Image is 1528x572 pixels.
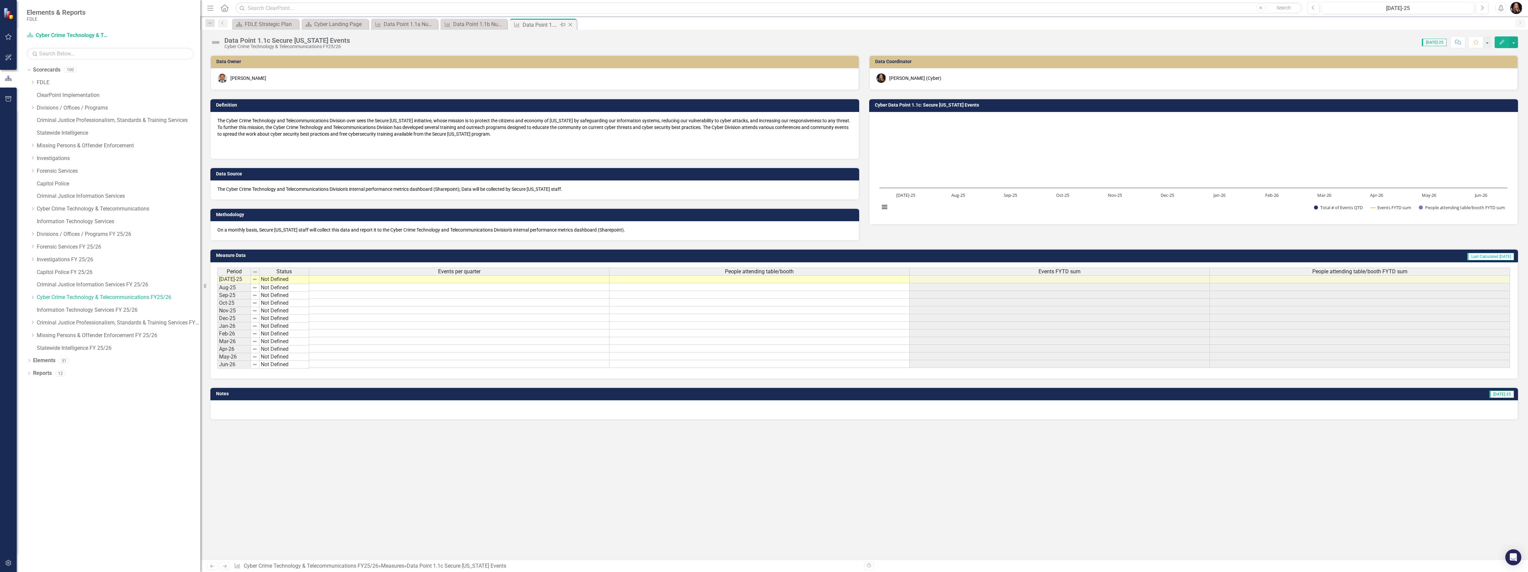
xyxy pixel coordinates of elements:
a: Data Point 1.1b Number of website visits on the Secure [US_STATE] website [442,20,506,28]
button: Search [1267,3,1301,13]
span: People attending table/booth FYTD sum [1312,269,1407,275]
text: Nov-25 [1108,192,1122,198]
td: Sep-25 [217,292,251,299]
input: Search ClearPoint... [235,2,1302,14]
img: 8DAGhfEEPCf229AAAAAElFTkSuQmCC [252,362,257,367]
span: Search [1277,5,1291,10]
a: Cyber Crime Technology & Telecommunications FY25/26 [244,563,378,569]
td: Not Defined [259,353,309,361]
input: Search Below... [27,48,194,59]
div: 12 [55,371,66,376]
a: Statewide Intelligence [37,129,200,137]
div: » » [234,562,859,570]
h3: Definition [216,103,856,108]
text: Apr-26 [1370,192,1383,198]
small: FDLE [27,16,85,22]
td: Dec-25 [217,315,251,322]
a: Investigations [37,155,200,162]
button: View chart menu, Chart [880,202,889,212]
td: Mar-26 [217,338,251,345]
a: Statewide Intelligence FY 25/26 [37,344,200,352]
span: Events per quarter [438,269,481,275]
div: Cyber Landing Page [314,20,367,28]
td: Not Defined [259,275,309,284]
text: Aug-25 [951,192,965,198]
img: ClearPoint Strategy [3,8,15,19]
span: Status [276,269,292,275]
text: People attending table/booth FYTD sum [1425,204,1505,210]
text: Jun-26 [1474,192,1487,198]
td: Not Defined [259,322,309,330]
img: 8DAGhfEEPCf229AAAAAElFTkSuQmCC [252,308,257,313]
td: Oct-25 [217,299,251,307]
a: Cyber Crime Technology & Telecommunications FY25/26 [37,294,200,301]
a: Cyber Crime Technology & Telecommunications FY25/26 [27,32,110,39]
div: FDLE Strategic Plan [245,20,297,28]
img: 8DAGhfEEPCf229AAAAAElFTkSuQmCC [252,346,257,352]
text: Oct-25 [1056,192,1069,198]
h3: Notes [216,391,649,396]
td: Not Defined [259,330,309,338]
a: Cyber Crime Technology & Telecommunications [37,205,200,213]
div: Data Point 1.1a Number of citizens trained (Secure [US_STATE]) [384,20,436,28]
a: FDLE Strategic Plan [234,20,297,28]
img: 8DAGhfEEPCf229AAAAAElFTkSuQmCC [252,323,257,329]
a: FDLE [37,79,200,87]
text: Jan-26 [1213,192,1225,198]
img: Frank Linton [218,74,227,83]
img: 8DAGhfEEPCf229AAAAAElFTkSuQmCC [252,339,257,344]
a: Divisions / Offices / Programs [37,104,200,112]
img: Molly Akin [877,74,886,83]
td: Not Defined [259,284,309,292]
a: Data Point 1.1a Number of citizens trained (Secure [US_STATE]) [373,20,436,28]
td: Jun-26 [217,361,251,369]
p: The Cyber Crime Technology and Telecommunications Division over sees the Secure [US_STATE] initia... [217,117,852,137]
a: ClearPoint Implementation [37,92,200,99]
td: Apr-26 [217,345,251,353]
p: The Cyber Crime Technology and Telecommunications Division's internal performance metrics dashboa... [217,186,852,192]
span: Last Calculated [DATE] [1467,253,1514,260]
img: 8DAGhfEEPCf229AAAAAElFTkSuQmCC [252,269,258,275]
span: [DATE]-25 [1489,391,1514,398]
text: Feb-26 [1265,192,1279,198]
text: Total # of Events QTD [1320,204,1363,210]
a: Missing Persons & Offender Enforcement [37,142,200,150]
text: Events FYTD sum [1377,204,1411,210]
div: Data Point 1.1c Secure [US_STATE] Events [407,563,506,569]
td: Not Defined [259,315,309,322]
div: [PERSON_NAME] (Cyber) [889,75,941,82]
button: Show Total # of Events QTD [1314,205,1363,210]
a: Capitol Police [37,180,200,188]
a: Criminal Justice Information Services [37,192,200,200]
text: Dec-25 [1161,192,1174,198]
a: Capitol Police FY 25/26 [37,269,200,276]
button: Show Events FYTD sum [1371,205,1411,210]
div: Data Point 1.1c Secure [US_STATE] Events [523,21,558,29]
img: Molly Akin [1510,2,1522,14]
text: Mar-26 [1317,192,1331,198]
td: Not Defined [259,338,309,345]
a: Criminal Justice Information Services FY 25/26 [37,281,200,289]
a: Divisions / Offices / Programs FY 25/26 [37,231,200,238]
a: Forensic Services FY 25/26 [37,243,200,251]
div: [DATE]-25 [1324,4,1472,12]
a: Measures [381,563,404,569]
text: Sep-25 [1004,192,1017,198]
a: Scorecards [33,66,60,74]
img: Not Defined [210,37,221,48]
img: 8DAGhfEEPCf229AAAAAElFTkSuQmCC [252,300,257,306]
td: Jan-26 [217,322,251,330]
a: Investigations FY 25/26 [37,256,200,264]
span: People attending table/booth [725,269,794,275]
span: Period [227,269,242,275]
td: Not Defined [259,307,309,315]
h3: Measure Data [216,253,716,258]
td: [DATE]-25 [217,275,251,284]
td: Feb-26 [217,330,251,338]
text: [DATE]-25 [896,192,915,198]
button: [DATE]-25 [1321,2,1474,14]
td: Not Defined [259,299,309,307]
p: On a monthly basis, Secure [US_STATE] staff will collect this data and report it to the Cyber Cri... [217,227,852,233]
a: Cyber Landing Page [303,20,367,28]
